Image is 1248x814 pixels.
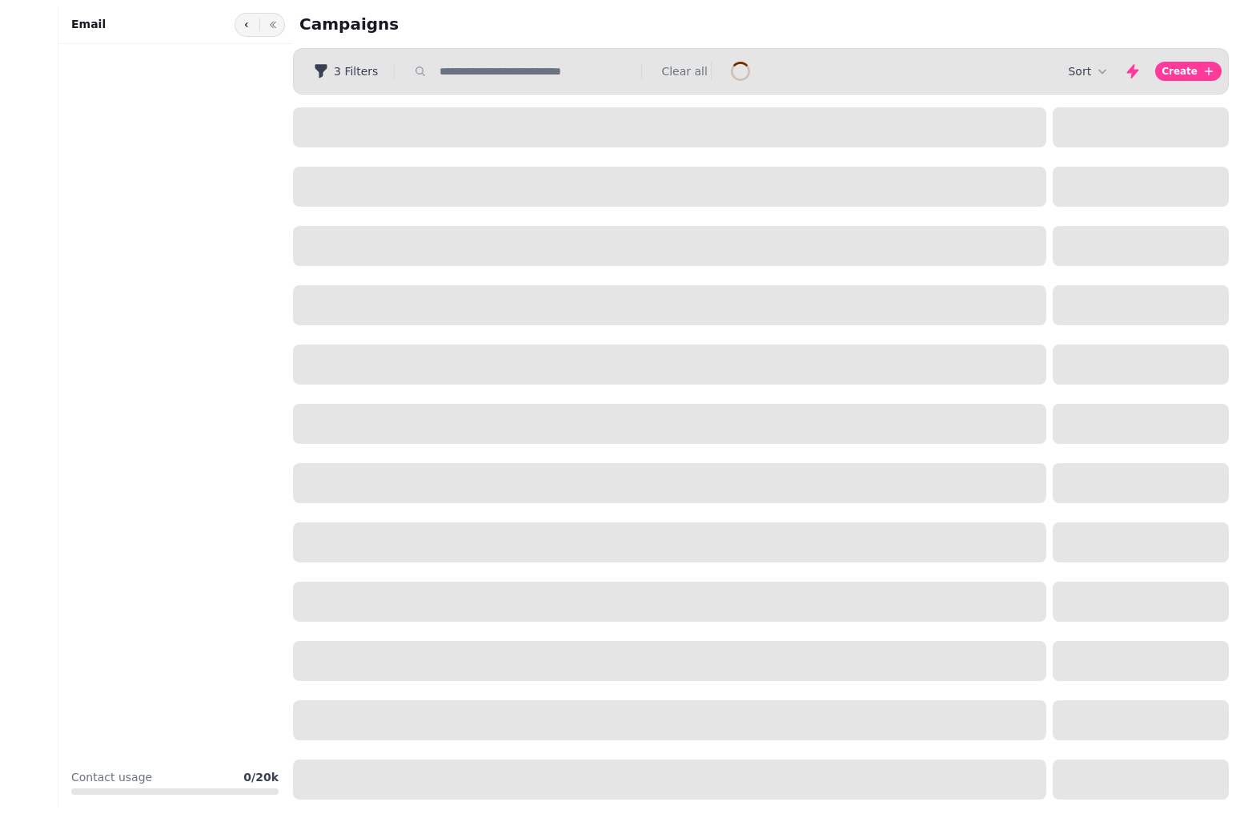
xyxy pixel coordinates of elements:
[661,63,707,79] button: Clear all
[71,769,152,785] p: Contact usage
[300,58,391,84] button: 3 Filters
[1162,66,1198,76] span: Create
[299,13,607,35] h2: Campaigns
[71,16,106,32] h2: Email
[1068,63,1110,79] button: Sort
[243,771,279,784] b: 0 / 20k
[1155,62,1222,81] button: Create
[334,66,378,77] span: 3 Filters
